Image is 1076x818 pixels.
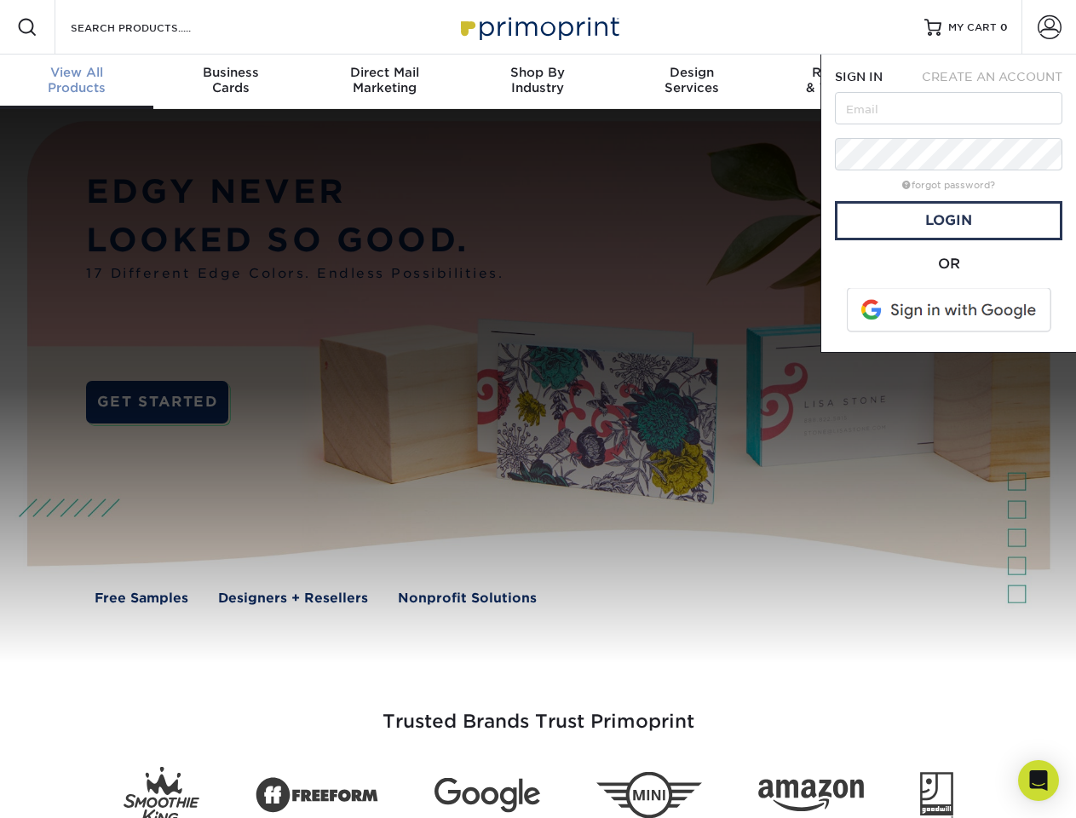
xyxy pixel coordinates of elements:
[461,55,614,109] a: Shop ByIndustry
[835,254,1062,274] div: OR
[1000,21,1008,33] span: 0
[461,65,614,80] span: Shop By
[758,780,864,812] img: Amazon
[835,92,1062,124] input: Email
[308,65,461,95] div: Marketing
[4,766,145,812] iframe: Google Customer Reviews
[153,65,307,80] span: Business
[434,778,540,813] img: Google
[902,180,995,191] a: forgot password?
[153,55,307,109] a: BusinessCards
[153,65,307,95] div: Cards
[461,65,614,95] div: Industry
[615,55,768,109] a: DesignServices
[920,772,953,818] img: Goodwill
[768,65,922,80] span: Resources
[40,670,1037,753] h3: Trusted Brands Trust Primoprint
[948,20,997,35] span: MY CART
[615,65,768,80] span: Design
[69,17,235,37] input: SEARCH PRODUCTS.....
[768,55,922,109] a: Resources& Templates
[1018,760,1059,801] div: Open Intercom Messenger
[922,70,1062,84] span: CREATE AN ACCOUNT
[768,65,922,95] div: & Templates
[453,9,624,45] img: Primoprint
[308,65,461,80] span: Direct Mail
[308,55,461,109] a: Direct MailMarketing
[835,70,883,84] span: SIGN IN
[615,65,768,95] div: Services
[835,201,1062,240] a: Login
